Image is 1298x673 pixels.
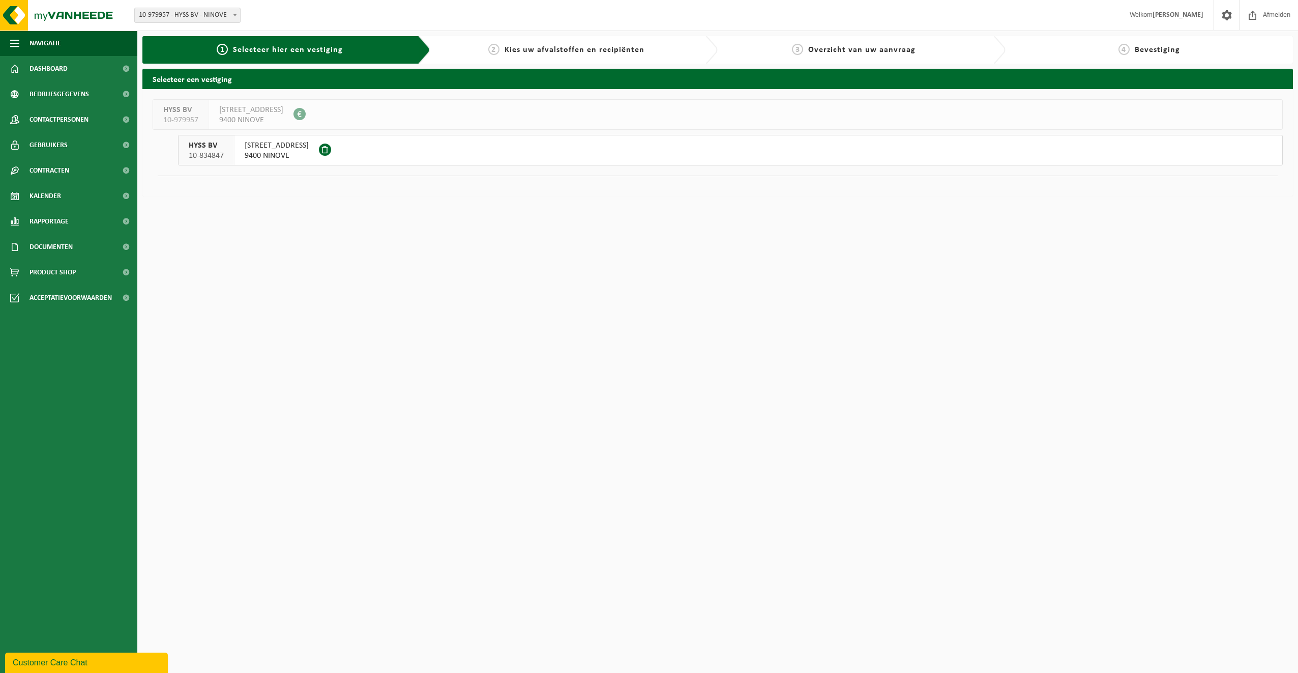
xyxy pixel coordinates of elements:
h2: Selecteer een vestiging [142,69,1293,89]
span: 10-979957 [163,115,198,125]
span: Acceptatievoorwaarden [29,285,112,311]
span: Bedrijfsgegevens [29,81,89,107]
span: 4 [1118,44,1130,55]
span: Product Shop [29,260,76,285]
span: Bevestiging [1135,46,1180,54]
span: 9400 NINOVE [219,115,283,125]
span: 10-979957 - HYSS BV - NINOVE [135,8,240,22]
span: Gebruikers [29,132,68,158]
span: Dashboard [29,56,68,81]
span: Navigatie [29,31,61,56]
span: 2 [488,44,499,55]
span: HYSS BV [163,105,198,115]
span: Kalender [29,183,61,209]
span: 9400 NINOVE [245,151,309,161]
span: Contracten [29,158,69,183]
span: Overzicht van uw aanvraag [808,46,916,54]
span: Contactpersonen [29,107,88,132]
span: Kies uw afvalstoffen en recipiënten [505,46,644,54]
span: HYSS BV [189,141,224,151]
span: 10-834847 [189,151,224,161]
span: 1 [217,44,228,55]
span: 3 [792,44,803,55]
span: 10-979957 - HYSS BV - NINOVE [134,8,241,23]
strong: [PERSON_NAME] [1153,11,1203,19]
span: Selecteer hier een vestiging [233,46,343,54]
span: Rapportage [29,209,69,234]
span: Documenten [29,234,73,260]
span: [STREET_ADDRESS] [219,105,283,115]
button: HYSS BV 10-834847 [STREET_ADDRESS]9400 NINOVE [178,135,1283,165]
span: [STREET_ADDRESS] [245,141,309,151]
iframe: chat widget [5,651,170,673]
